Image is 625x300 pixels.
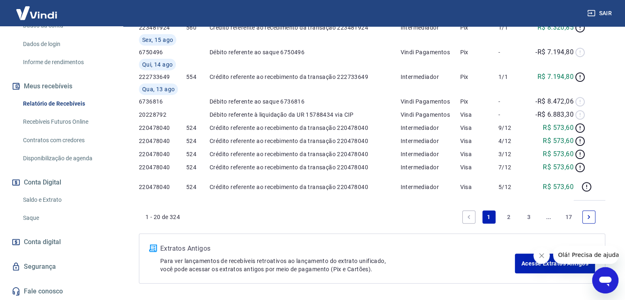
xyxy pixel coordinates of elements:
p: 220478040 [139,137,186,145]
a: Relatório de Recebíveis [20,95,113,112]
p: 524 [186,124,210,132]
p: Visa [460,124,498,132]
p: Pix [460,73,498,81]
p: 524 [186,150,210,158]
p: 9/12 [498,124,528,132]
p: Débito referente à liquidação da UR 15788434 via CIP [210,111,401,119]
p: Visa [460,111,498,119]
p: R$ 573,60 [543,182,574,192]
p: - [498,48,528,56]
p: 220478040 [139,183,186,191]
p: 1/1 [498,23,528,32]
p: Crédito referente ao recebimento da transação 222733649 [210,73,401,81]
p: - [498,97,528,106]
p: 5/12 [498,183,528,191]
p: R$ 573,60 [543,123,574,133]
p: Intermediador [401,124,460,132]
p: 4/12 [498,137,528,145]
a: Acesse Extratos Antigos [515,254,595,273]
p: Crédito referente ao recebimento da transação 220478040 [210,124,401,132]
button: Conta Digital [10,173,113,192]
span: Sex, 15 ago [142,36,173,44]
p: R$ 573,60 [543,162,574,172]
p: Intermediador [401,23,460,32]
p: Crédito referente ao recebimento da transação 220478040 [210,183,401,191]
a: Conta digital [10,233,113,251]
p: Intermediador [401,150,460,158]
p: R$ 8.320,85 [537,23,574,32]
iframe: Mensagem da empresa [553,246,618,264]
p: Pix [460,23,498,32]
p: 524 [186,163,210,171]
p: Crédito referente ao recebimento da transação 223481924 [210,23,401,32]
p: 7/12 [498,163,528,171]
p: R$ 573,60 [543,136,574,146]
p: 220478040 [139,163,186,171]
a: Jump forward [542,210,555,224]
p: 1/1 [498,73,528,81]
p: 223481924 [139,23,186,32]
p: 560 [186,23,210,32]
a: Saque [20,210,113,226]
p: 222733649 [139,73,186,81]
a: Page 1 is your current page [482,210,496,224]
p: Intermediador [401,137,460,145]
p: Extratos Antigos [160,244,515,254]
button: Sair [586,6,615,21]
p: Visa [460,137,498,145]
p: 554 [186,73,210,81]
p: 6736816 [139,97,186,106]
p: Crédito referente ao recebimento da transação 220478040 [210,150,401,158]
p: R$ 7.194,80 [537,72,574,82]
p: 220478040 [139,124,186,132]
span: Qui, 14 ago [142,60,173,69]
span: Conta digital [24,236,61,248]
a: Informe de rendimentos [20,54,113,71]
p: Crédito referente ao recebimento da transação 220478040 [210,137,401,145]
p: 6750496 [139,48,186,56]
ul: Pagination [459,207,599,227]
p: -R$ 7.194,80 [535,47,574,57]
p: Débito referente ao saque 6736816 [210,97,401,106]
a: Page 2 [502,210,515,224]
button: Meus recebíveis [10,77,113,95]
p: Intermediador [401,183,460,191]
p: 524 [186,183,210,191]
a: Page 3 [522,210,535,224]
span: Qua, 13 ago [142,85,175,93]
p: Intermediador [401,163,460,171]
p: -R$ 6.883,30 [535,110,574,120]
a: Contratos com credores [20,132,113,149]
p: Pix [460,48,498,56]
iframe: Fechar mensagem [533,247,550,264]
img: ícone [149,245,157,252]
a: Recebíveis Futuros Online [20,113,113,130]
p: Visa [460,183,498,191]
a: Segurança [10,258,113,276]
a: Page 17 [562,210,576,224]
p: 220478040 [139,150,186,158]
a: Dados de login [20,36,113,53]
p: Crédito referente ao recebimento da transação 220478040 [210,163,401,171]
p: Pix [460,97,498,106]
p: Vindi Pagamentos [401,48,460,56]
p: R$ 573,60 [543,149,574,159]
p: Débito referente ao saque 6750496 [210,48,401,56]
p: 20228792 [139,111,186,119]
p: 3/12 [498,150,528,158]
a: Saldo e Extrato [20,192,113,208]
a: Disponibilização de agenda [20,150,113,167]
p: Visa [460,163,498,171]
a: Previous page [462,210,475,224]
p: Vindi Pagamentos [401,111,460,119]
p: Visa [460,150,498,158]
p: Para ver lançamentos de recebíveis retroativos ao lançamento do extrato unificado, você pode aces... [160,257,515,273]
p: 1 - 20 de 324 [145,213,180,221]
p: - [498,111,528,119]
p: Vindi Pagamentos [401,97,460,106]
iframe: Botão para abrir a janela de mensagens [592,267,618,293]
img: Vindi [10,0,63,25]
p: Intermediador [401,73,460,81]
p: -R$ 8.472,06 [535,97,574,106]
p: 524 [186,137,210,145]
